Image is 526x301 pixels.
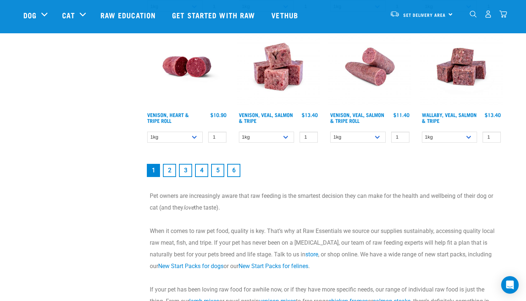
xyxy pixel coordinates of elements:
div: $10.90 [210,112,226,118]
a: Venison, Heart & Tripe Roll [147,113,189,122]
img: home-icon@2x.png [499,10,507,18]
span: Set Delivery Area [403,14,446,16]
img: Wallaby Veal Salmon Tripe 1642 [420,25,503,108]
a: Wallaby, Veal, Salmon & Tripe [422,113,477,122]
div: $11.40 [393,112,409,118]
div: $13.40 [302,112,318,118]
input: 1 [391,132,409,143]
a: Vethub [264,0,307,30]
p: Pet owners are increasingly aware that raw feeding is the smartest decision they can make for the... [150,190,498,214]
a: Dog [23,10,37,20]
div: $13.40 [485,112,501,118]
a: store [305,251,318,258]
a: Venison, Veal, Salmon & Tripe Roll [330,113,384,122]
a: Cat [62,10,75,20]
img: Venison Veal Salmon Tripe 1621 [237,25,320,108]
img: Venison Veal Salmon Tripe 1651 [328,25,411,108]
a: Raw Education [93,0,165,30]
a: Goto page 3 [179,164,192,177]
img: van-moving.png [390,11,400,17]
a: Goto page 4 [195,164,208,177]
a: Goto page 5 [211,164,224,177]
img: Raw Essentials Venison Heart & Tripe Hypoallergenic Raw Pet Food Bulk Roll Unwrapped [145,25,228,108]
input: 1 [208,132,226,143]
img: home-icon-1@2x.png [470,11,477,18]
a: Venison, Veal, Salmon & Tripe [239,113,293,122]
nav: pagination [145,162,503,178]
input: 1 [300,132,318,143]
p: When it comes to raw pet food, quality is key. That’s why at Raw Essentials we source our supplie... [150,225,498,272]
div: Open Intercom Messenger [501,276,519,294]
a: New Start Packs for dogs [158,263,224,270]
img: user.png [484,10,492,18]
a: Page 1 [147,164,160,177]
a: Goto page 2 [163,164,176,177]
a: Get started with Raw [165,0,264,30]
em: love [183,204,194,211]
a: New Start Packs for felines [239,263,308,270]
input: 1 [483,132,501,143]
a: Goto page 6 [227,164,240,177]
